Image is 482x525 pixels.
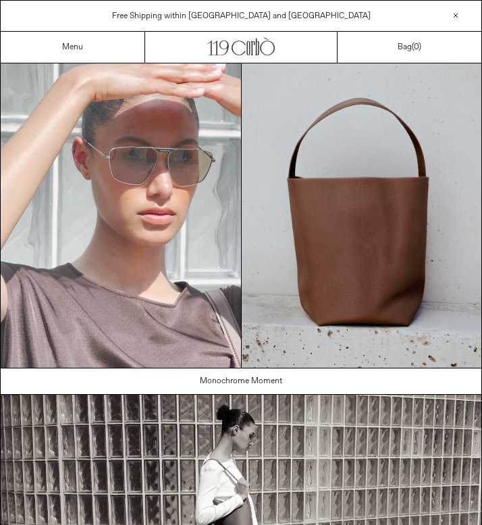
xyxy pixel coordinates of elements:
a: Free Shipping within [GEOGRAPHIC_DATA] and [GEOGRAPHIC_DATA] [112,11,371,22]
span: ) [414,42,421,53]
video: Your browser does not support the video tag. [1,63,241,368]
span: 0 [414,42,419,53]
a: Bag() [398,41,421,53]
a: Your browser does not support the video tag. [1,360,241,371]
a: Monochrome Moment [1,368,482,394]
a: Menu [62,42,83,53]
